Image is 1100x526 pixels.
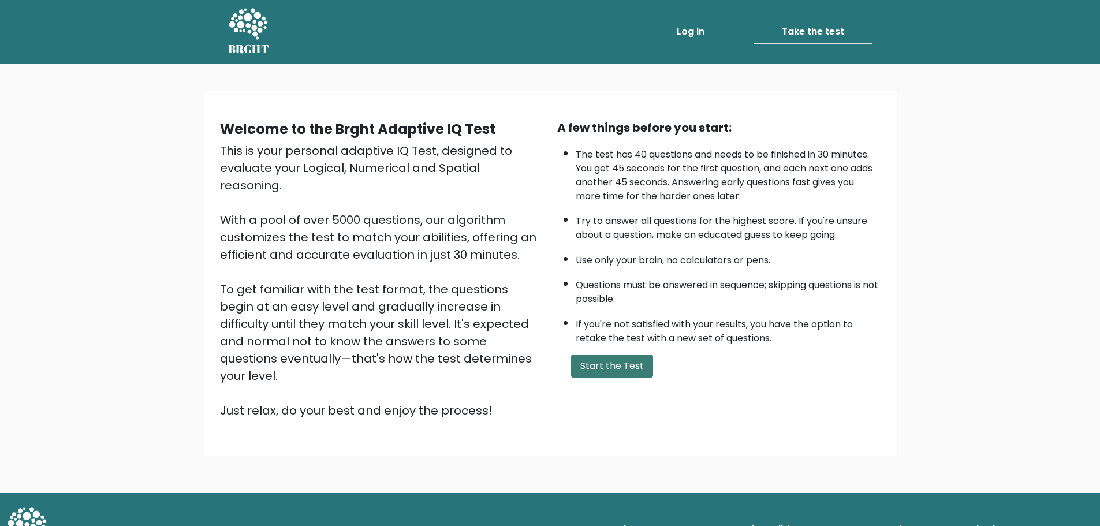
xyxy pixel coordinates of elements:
[557,119,881,136] div: A few things before you start:
[228,5,270,59] a: BRGHT
[754,20,872,44] a: Take the test
[228,42,270,56] h5: BRGHT
[220,142,543,419] div: This is your personal adaptive IQ Test, designed to evaluate your Logical, Numerical and Spatial ...
[576,208,881,242] li: Try to answer all questions for the highest score. If you're unsure about a question, make an edu...
[576,312,881,345] li: If you're not satisfied with your results, you have the option to retake the test with a new set ...
[220,120,495,139] b: Welcome to the Brght Adaptive IQ Test
[576,142,881,203] li: The test has 40 questions and needs to be finished in 30 minutes. You get 45 seconds for the firs...
[576,273,881,306] li: Questions must be answered in sequence; skipping questions is not possible.
[576,248,881,267] li: Use only your brain, no calculators or pens.
[672,20,709,43] a: Log in
[571,355,653,378] button: Start the Test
